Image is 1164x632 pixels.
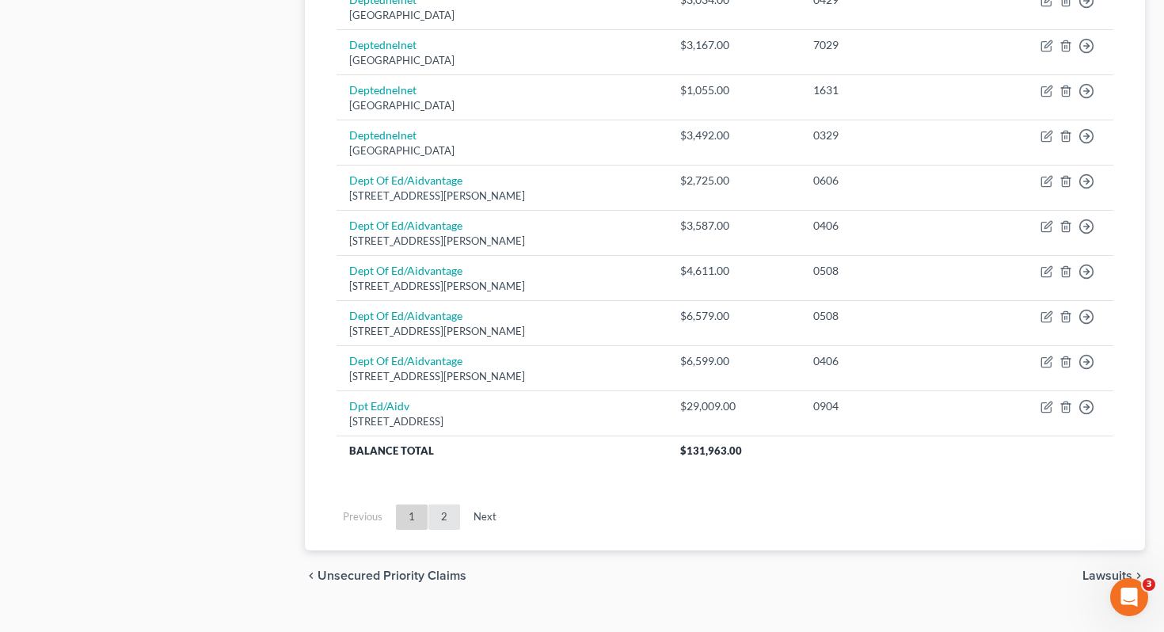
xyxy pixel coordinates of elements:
[1143,578,1155,591] span: 3
[305,569,318,582] i: chevron_left
[349,53,655,68] div: [GEOGRAPHIC_DATA]
[813,308,960,324] div: 0508
[305,569,466,582] button: chevron_left Unsecured Priority Claims
[349,309,462,322] a: Dept Of Ed/Aidvantage
[349,279,655,294] div: [STREET_ADDRESS][PERSON_NAME]
[1132,569,1145,582] i: chevron_right
[813,218,960,234] div: 0406
[349,83,417,97] a: Deptednelnet
[349,188,655,204] div: [STREET_ADDRESS][PERSON_NAME]
[396,504,428,530] a: 1
[349,414,655,429] div: [STREET_ADDRESS]
[813,37,960,53] div: 7029
[813,82,960,98] div: 1631
[1082,569,1132,582] span: Lawsuits
[349,324,655,339] div: [STREET_ADDRESS][PERSON_NAME]
[349,173,462,187] a: Dept Of Ed/Aidvantage
[318,569,466,582] span: Unsecured Priority Claims
[680,398,788,414] div: $29,009.00
[680,218,788,234] div: $3,587.00
[349,264,462,277] a: Dept Of Ed/Aidvantage
[337,436,668,464] th: Balance Total
[349,354,462,367] a: Dept Of Ed/Aidvantage
[349,143,655,158] div: [GEOGRAPHIC_DATA]
[680,263,788,279] div: $4,611.00
[349,369,655,384] div: [STREET_ADDRESS][PERSON_NAME]
[680,353,788,369] div: $6,599.00
[349,98,655,113] div: [GEOGRAPHIC_DATA]
[813,263,960,279] div: 0508
[680,308,788,324] div: $6,579.00
[680,37,788,53] div: $3,167.00
[680,173,788,188] div: $2,725.00
[461,504,509,530] a: Next
[349,8,655,23] div: [GEOGRAPHIC_DATA]
[813,353,960,369] div: 0406
[1082,569,1145,582] button: Lawsuits chevron_right
[813,173,960,188] div: 0606
[349,38,417,51] a: Deptednelnet
[349,234,655,249] div: [STREET_ADDRESS][PERSON_NAME]
[349,399,409,413] a: Dpt Ed/Aidv
[813,128,960,143] div: 0329
[1110,578,1148,616] iframe: Intercom live chat
[428,504,460,530] a: 2
[349,219,462,232] a: Dept Of Ed/Aidvantage
[349,128,417,142] a: Deptednelnet
[680,128,788,143] div: $3,492.00
[813,398,960,414] div: 0904
[680,444,742,457] span: $131,963.00
[680,82,788,98] div: $1,055.00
